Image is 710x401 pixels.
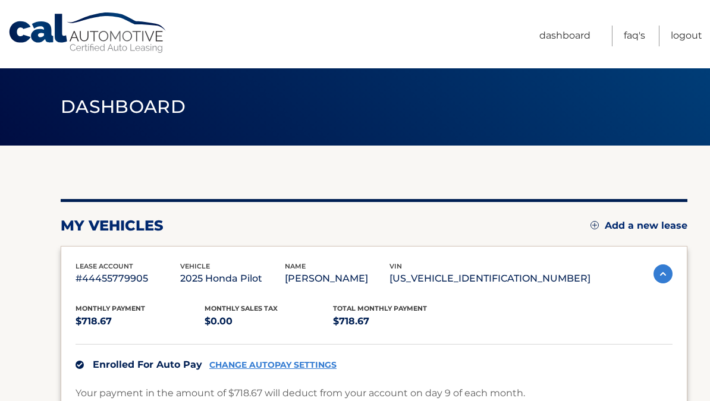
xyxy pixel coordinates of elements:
[389,262,402,270] span: vin
[590,220,687,232] a: Add a new lease
[8,12,168,54] a: Cal Automotive
[180,270,285,287] p: 2025 Honda Pilot
[76,262,133,270] span: lease account
[333,304,427,312] span: Total Monthly Payment
[333,313,462,330] p: $718.67
[624,26,645,46] a: FAQ's
[539,26,590,46] a: Dashboard
[389,270,590,287] p: [US_VEHICLE_IDENTIFICATION_NUMBER]
[76,270,180,287] p: #44455779905
[205,304,278,312] span: Monthly sales Tax
[61,217,164,235] h2: my vehicles
[76,304,145,312] span: Monthly Payment
[209,360,337,370] a: CHANGE AUTOPAY SETTINGS
[180,262,210,270] span: vehicle
[61,96,186,118] span: Dashboard
[205,313,334,330] p: $0.00
[285,262,306,270] span: name
[76,313,205,330] p: $718.67
[285,270,389,287] p: [PERSON_NAME]
[76,361,84,369] img: check.svg
[654,264,673,283] img: accordion-active.svg
[93,359,202,370] span: Enrolled For Auto Pay
[671,26,702,46] a: Logout
[590,221,599,229] img: add.svg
